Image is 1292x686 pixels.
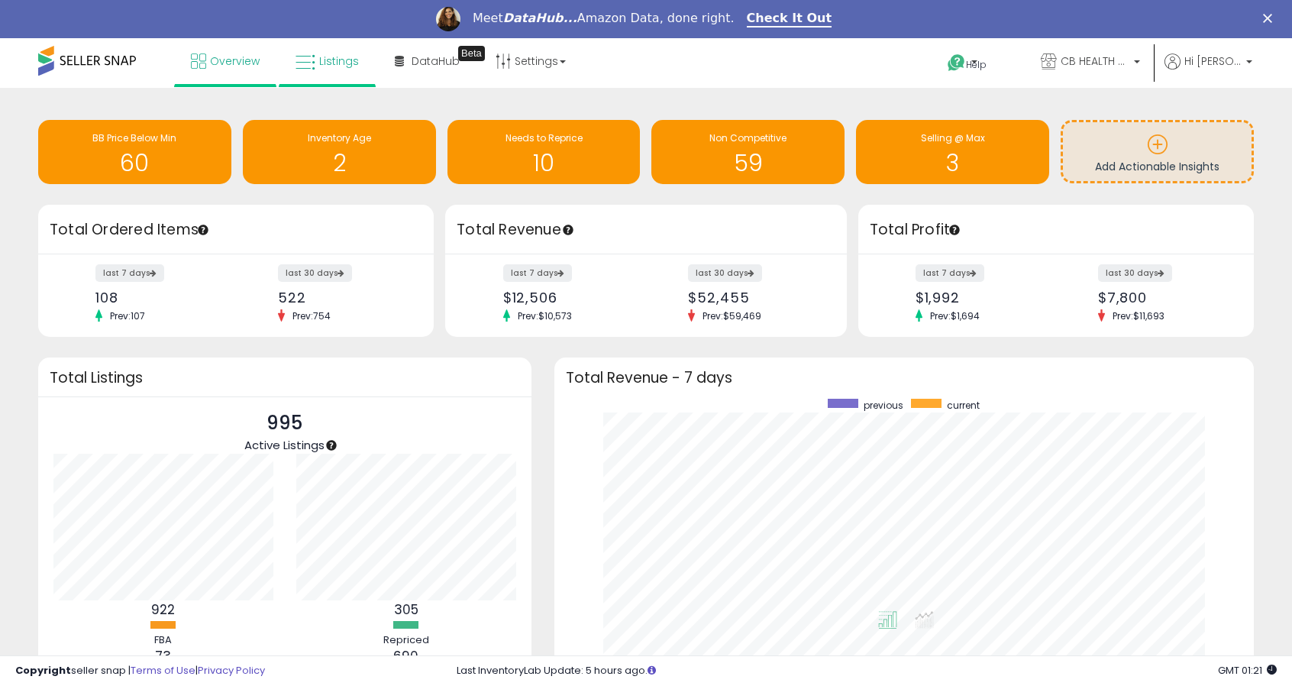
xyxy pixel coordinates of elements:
h3: Total Listings [50,372,520,383]
span: Prev: $10,573 [510,309,580,322]
span: Prev: $59,469 [695,309,769,322]
div: Tooltip anchor [948,223,961,237]
span: Needs to Reprice [505,131,583,144]
a: Listings [284,38,370,84]
b: 690 [393,647,418,665]
span: DataHub [412,53,460,69]
span: Overview [210,53,260,69]
div: seller snap | | [15,664,265,678]
i: Click here to read more about un-synced listings. [648,665,656,675]
div: Last InventoryLab Update: 5 hours ago. [457,664,1277,678]
a: Overview [179,38,271,84]
a: Settings [484,38,577,84]
a: Check It Out [747,11,832,28]
span: Prev: 107 [102,309,153,322]
b: 305 [394,600,418,619]
div: 522 [278,290,407,306]
i: Get Help [947,53,966,73]
p: 995 [244,409,325,438]
label: last 7 days [916,264,984,282]
h3: Total Revenue - 7 days [566,372,1242,383]
a: CB HEALTH AND SPORTING [1029,38,1151,88]
span: Help [966,58,987,71]
a: Help [935,42,1016,88]
b: 922 [151,600,175,619]
h1: 10 [455,150,633,176]
a: Hi [PERSON_NAME] [1164,53,1252,88]
label: last 7 days [503,264,572,282]
span: Prev: 754 [285,309,338,322]
div: Repriced [360,633,452,648]
span: Selling @ Max [921,131,985,144]
span: Prev: $1,694 [922,309,987,322]
span: Prev: $11,693 [1105,309,1172,322]
div: Tooltip anchor [458,46,485,61]
h1: 3 [864,150,1042,176]
img: Profile image for Georgie [436,7,460,31]
a: Non Competitive 59 [651,120,845,184]
div: $7,800 [1098,290,1227,306]
a: DataHub [383,38,471,84]
a: Inventory Age 2 [243,120,436,184]
h3: Total Ordered Items [50,219,422,241]
span: Inventory Age [308,131,371,144]
span: Hi [PERSON_NAME] [1184,53,1242,69]
div: $1,992 [916,290,1045,306]
a: Needs to Reprice 10 [447,120,641,184]
a: Selling @ Max 3 [856,120,1049,184]
label: last 30 days [1098,264,1172,282]
div: Meet Amazon Data, done right. [473,11,735,26]
span: current [947,399,980,412]
h1: 60 [46,150,224,176]
span: previous [864,399,903,412]
b: 73 [155,647,171,665]
strong: Copyright [15,663,71,678]
label: last 30 days [688,264,762,282]
div: Tooltip anchor [325,438,338,452]
span: Add Actionable Insights [1095,159,1219,174]
label: last 7 days [95,264,164,282]
div: 108 [95,290,224,306]
span: Listings [319,53,359,69]
span: Non Competitive [709,131,787,144]
div: Tooltip anchor [196,223,210,237]
span: CB HEALTH AND SPORTING [1061,53,1129,69]
i: DataHub... [503,11,577,25]
h1: 2 [250,150,428,176]
h3: Total Revenue [457,219,835,241]
h1: 59 [659,150,837,176]
h3: Total Profit [870,219,1242,241]
div: $52,455 [688,290,819,306]
span: Active Listings [244,437,325,453]
span: 2025-10-14 01:21 GMT [1218,663,1277,678]
span: BB Price Below Min [92,131,176,144]
a: Privacy Policy [198,663,265,678]
div: $12,506 [503,290,635,306]
div: FBA [118,633,209,648]
div: Close [1263,14,1278,23]
div: Tooltip anchor [561,223,575,237]
a: Terms of Use [131,663,195,678]
a: Add Actionable Insights [1063,122,1252,181]
label: last 30 days [278,264,352,282]
a: BB Price Below Min 60 [38,120,231,184]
